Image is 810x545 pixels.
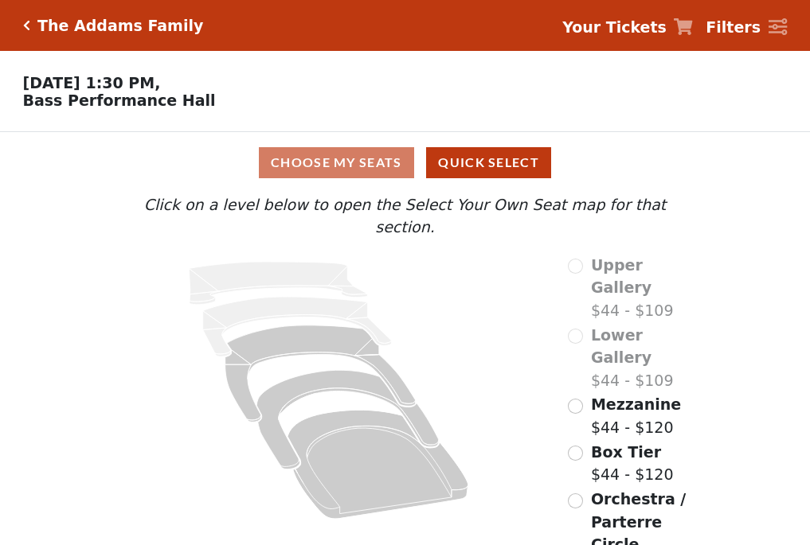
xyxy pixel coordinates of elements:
[591,256,652,297] span: Upper Gallery
[591,395,681,413] span: Mezzanine
[562,16,693,39] a: Your Tickets
[23,20,30,31] a: Click here to go back to filters
[591,324,698,392] label: $44 - $109
[203,297,392,356] path: Lower Gallery - Seats Available: 0
[591,254,698,322] label: $44 - $109
[591,393,681,438] label: $44 - $120
[706,16,787,39] a: Filters
[706,18,761,36] strong: Filters
[591,326,652,367] span: Lower Gallery
[190,262,368,305] path: Upper Gallery - Seats Available: 0
[37,17,203,35] h5: The Addams Family
[591,441,674,486] label: $44 - $120
[426,147,551,178] button: Quick Select
[288,410,469,519] path: Orchestra / Parterre Circle - Seats Available: 111
[562,18,667,36] strong: Your Tickets
[112,193,697,239] p: Click on a level below to open the Select Your Own Seat map for that section.
[591,443,661,461] span: Box Tier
